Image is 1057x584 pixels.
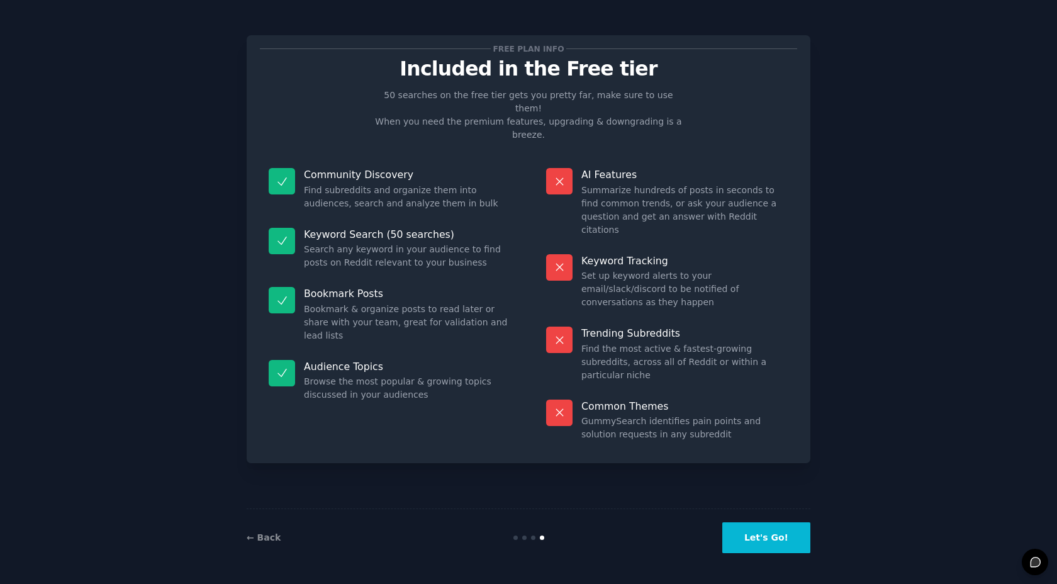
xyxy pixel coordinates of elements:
[722,522,810,553] button: Let's Go!
[304,303,511,342] dd: Bookmark & organize posts to read later or share with your team, great for validation and lead lists
[247,532,281,542] a: ← Back
[581,327,788,340] p: Trending Subreddits
[581,415,788,441] dd: GummySearch identifies pain points and solution requests in any subreddit
[260,58,797,80] p: Included in the Free tier
[304,287,511,300] p: Bookmark Posts
[581,184,788,237] dd: Summarize hundreds of posts in seconds to find common trends, or ask your audience a question and...
[581,342,788,382] dd: Find the most active & fastest-growing subreddits, across all of Reddit or within a particular niche
[304,168,511,181] p: Community Discovery
[581,168,788,181] p: AI Features
[304,184,511,210] dd: Find subreddits and organize them into audiences, search and analyze them in bulk
[581,254,788,267] p: Keyword Tracking
[370,89,687,142] p: 50 searches on the free tier gets you pretty far, make sure to use them! When you need the premiu...
[581,400,788,413] p: Common Themes
[304,360,511,373] p: Audience Topics
[304,375,511,401] dd: Browse the most popular & growing topics discussed in your audiences
[304,243,511,269] dd: Search any keyword in your audience to find posts on Reddit relevant to your business
[304,228,511,241] p: Keyword Search (50 searches)
[581,269,788,309] dd: Set up keyword alerts to your email/slack/discord to be notified of conversations as they happen
[491,42,566,55] span: Free plan info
